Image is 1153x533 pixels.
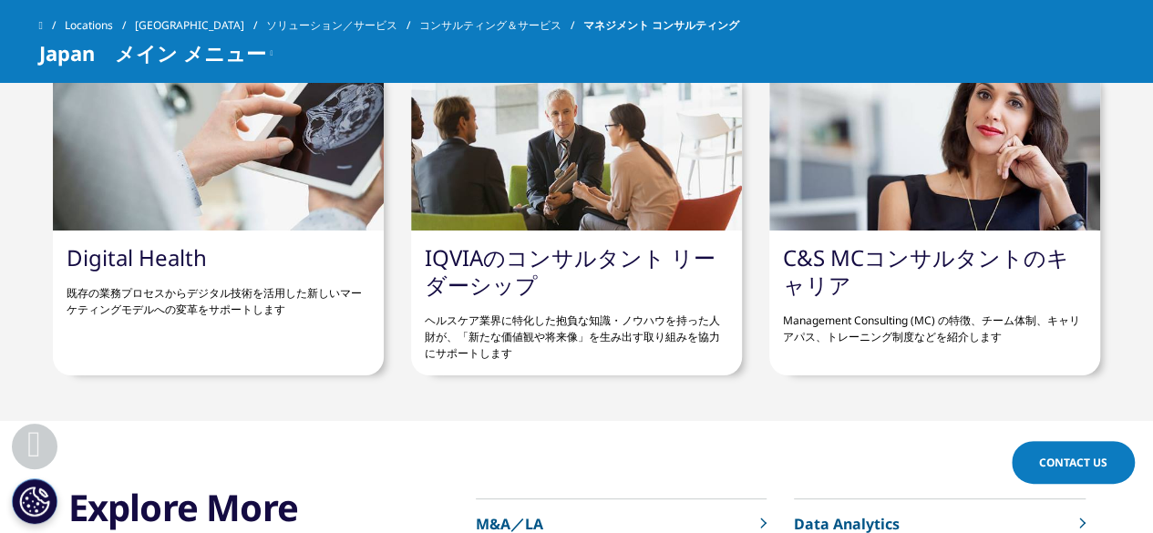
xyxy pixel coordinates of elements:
[1039,455,1107,470] span: Contact Us
[266,9,419,42] a: ソリューション／サービス
[1012,441,1135,484] a: Contact Us
[67,242,207,272] a: Digital Health
[39,42,266,64] span: Japan メイン メニュー
[135,9,266,42] a: [GEOGRAPHIC_DATA]
[65,9,135,42] a: Locations
[67,272,370,318] p: 既存の業務プロセスからデジタル技術を活用した新しいマーケティングモデルへの変革をサポートします
[425,299,728,362] p: ヘルスケア業界に特化した抱負な知識・ノウハウを持った人財が、「新たな価値観や将来像」を生み出す取り組みを協力にサポートします
[419,9,583,42] a: コンサルティング＆サービス
[583,9,739,42] span: マネジメント コンサルティング
[12,478,57,524] button: Cookie 設定
[68,485,373,530] h3: Explore More
[425,242,715,300] a: IQVIAのコンサルタント リーダーシップ
[783,299,1086,345] p: Management Consulting (MC) の特徴、チーム体制、キャリアパス、トレーニング制度などを紹介します
[783,242,1069,300] a: C&S MCコンサルタントのキャリア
